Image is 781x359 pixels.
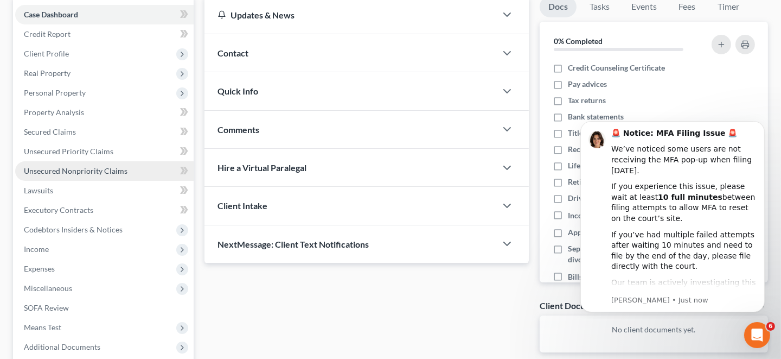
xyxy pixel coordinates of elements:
[217,124,259,135] span: Comments
[24,303,69,312] span: SOFA Review
[24,127,76,136] span: Secured Claims
[217,48,248,58] span: Contact
[15,5,194,24] a: Case Dashboard
[568,95,606,106] span: Tax returns
[540,300,609,311] div: Client Documents
[24,186,53,195] span: Lawsuits
[24,244,49,254] span: Income
[217,239,369,249] span: NextMessage: Client Text Notifications
[24,88,86,97] span: Personal Property
[744,322,770,348] iframe: Intercom live chat
[24,323,61,332] span: Means Test
[564,111,781,319] iframe: Intercom notifications message
[217,86,258,96] span: Quick Info
[568,79,607,90] span: Pay advices
[548,324,759,335] p: No client documents yet.
[24,264,55,273] span: Expenses
[15,142,194,161] a: Unsecured Priority Claims
[24,49,69,58] span: Client Profile
[24,108,84,117] span: Property Analysis
[15,103,194,122] a: Property Analysis
[24,68,71,78] span: Real Property
[24,10,78,19] span: Case Dashboard
[217,200,267,211] span: Client Intake
[24,205,93,215] span: Executory Contracts
[24,225,123,234] span: Codebtors Insiders & Notices
[15,161,194,181] a: Unsecured Nonpriority Claims
[15,122,194,142] a: Secured Claims
[15,181,194,200] a: Lawsuits
[15,200,194,220] a: Executory Contracts
[24,147,113,156] span: Unsecured Priority Claims
[15,24,194,44] a: Credit Report
[554,36,603,46] strong: 0% Completed
[217,9,483,21] div: Updates & News
[568,62,665,73] span: Credit Counseling Certificate
[766,322,775,331] span: 6
[217,162,306,173] span: Hire a Virtual Paralegal
[24,342,100,351] span: Additional Documents
[15,298,194,318] a: SOFA Review
[24,166,127,175] span: Unsecured Nonpriority Claims
[24,284,72,293] span: Miscellaneous
[24,29,71,39] span: Credit Report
